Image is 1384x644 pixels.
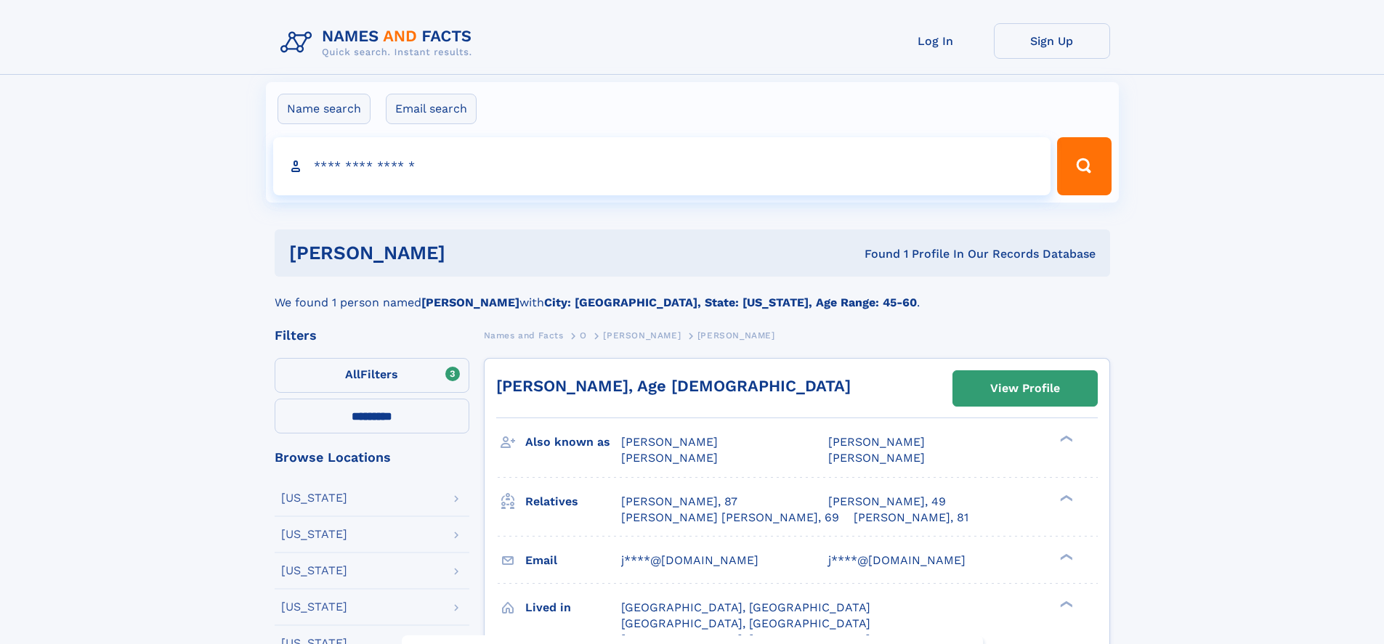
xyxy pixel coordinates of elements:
[697,330,775,341] span: [PERSON_NAME]
[1056,493,1074,502] div: ❯
[828,494,946,510] a: [PERSON_NAME], 49
[525,430,621,455] h3: Also known as
[621,435,718,449] span: [PERSON_NAME]
[281,601,347,613] div: [US_STATE]
[1057,137,1111,195] button: Search Button
[275,329,469,342] div: Filters
[281,529,347,540] div: [US_STATE]
[621,600,870,614] span: [GEOGRAPHIC_DATA], [GEOGRAPHIC_DATA]
[828,451,925,465] span: [PERSON_NAME]
[1056,599,1074,608] div: ❯
[621,494,737,510] a: [PERSON_NAME], 87
[603,330,681,341] span: [PERSON_NAME]
[655,246,1096,262] div: Found 1 Profile In Our Records Database
[345,367,360,381] span: All
[525,595,621,620] h3: Lived in
[878,23,994,59] a: Log In
[275,23,484,62] img: Logo Names and Facts
[275,277,1110,311] div: We found 1 person named with .
[273,137,1051,195] input: search input
[544,295,917,309] b: City: [GEOGRAPHIC_DATA], State: [US_STATE], Age Range: 45-60
[525,548,621,573] h3: Email
[281,492,347,504] div: [US_STATE]
[828,435,925,449] span: [PERSON_NAME]
[386,94,477,124] label: Email search
[854,510,968,526] a: [PERSON_NAME], 81
[580,326,587,344] a: O
[278,94,371,124] label: Name search
[621,451,718,465] span: [PERSON_NAME]
[289,244,655,262] h1: [PERSON_NAME]
[275,451,469,464] div: Browse Locations
[1056,434,1074,444] div: ❯
[621,510,839,526] a: [PERSON_NAME] [PERSON_NAME], 69
[603,326,681,344] a: [PERSON_NAME]
[580,330,587,341] span: O
[994,23,1110,59] a: Sign Up
[953,371,1097,406] a: View Profile
[525,489,621,514] h3: Relatives
[496,377,851,395] a: [PERSON_NAME], Age [DEMOGRAPHIC_DATA]
[1056,552,1074,561] div: ❯
[281,565,347,576] div: [US_STATE]
[421,295,519,309] b: [PERSON_NAME]
[621,616,870,630] span: [GEOGRAPHIC_DATA], [GEOGRAPHIC_DATA]
[484,326,564,344] a: Names and Facts
[990,372,1060,405] div: View Profile
[275,358,469,393] label: Filters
